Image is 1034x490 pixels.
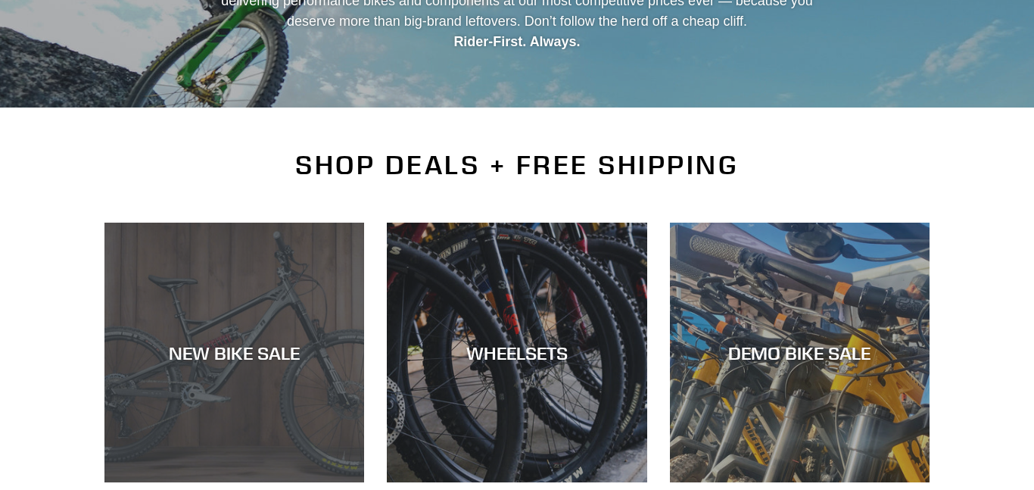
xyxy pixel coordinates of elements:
[670,223,930,482] a: DEMO BIKE SALE
[453,34,580,49] strong: Rider-First. Always.
[387,342,646,364] div: WHEELSETS
[670,342,930,364] div: DEMO BIKE SALE
[104,342,364,364] div: NEW BIKE SALE
[104,223,364,482] a: NEW BIKE SALE
[104,149,930,181] h2: SHOP DEALS + FREE SHIPPING
[387,223,646,482] a: WHEELSETS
